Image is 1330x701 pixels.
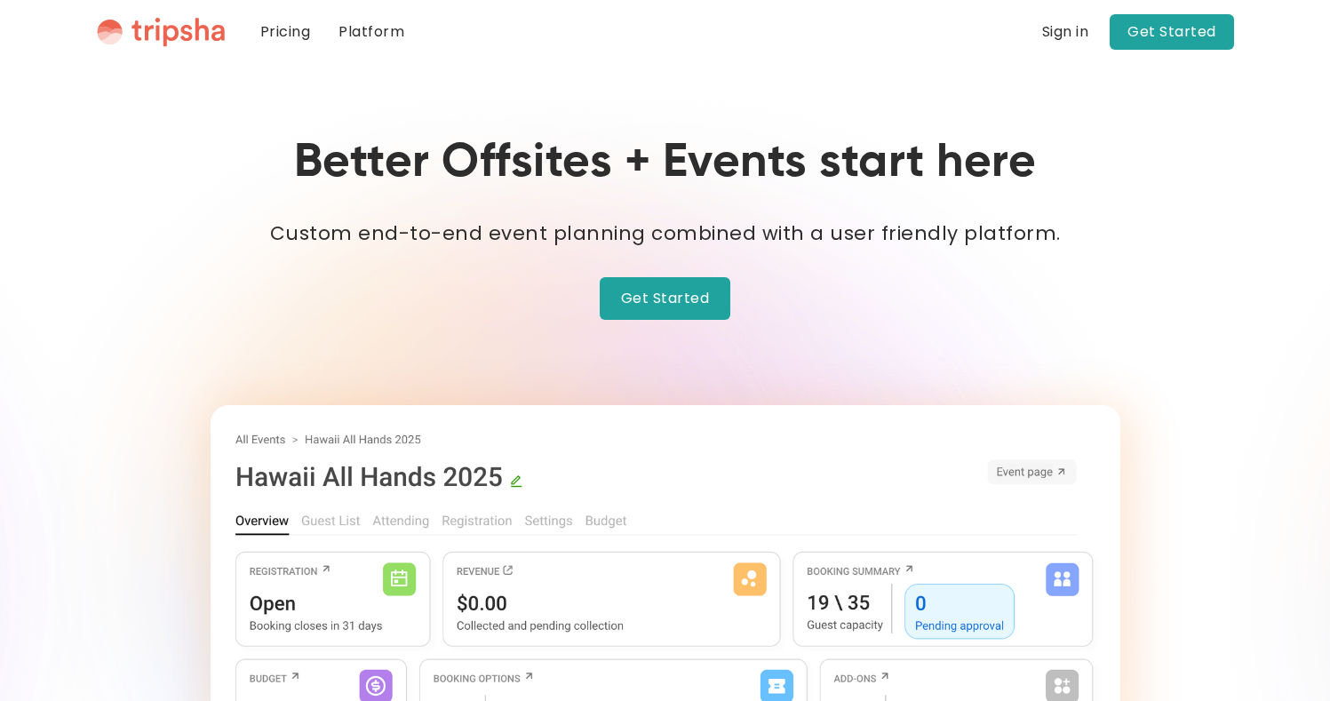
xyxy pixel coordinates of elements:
a: Get Started [600,277,731,320]
img: Tripsha Logo [97,17,225,47]
a: home [97,17,225,47]
h1: Better Offsites + Events start here [294,135,1037,191]
a: Get Started [1110,14,1234,50]
strong: Custom end-to-end event planning combined with a user friendly platform. [270,219,1061,247]
a: Sign in [1042,21,1089,43]
div: Sign in [1042,25,1089,39]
